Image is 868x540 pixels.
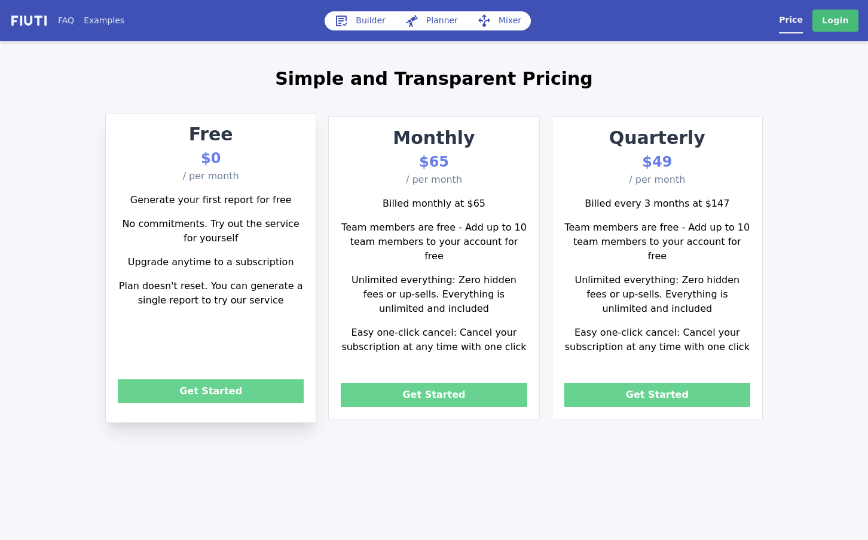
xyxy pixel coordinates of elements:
p: / per month [552,173,762,187]
p: Billed every 3 months at $147 [564,192,750,216]
p: No commitments. Try out the service for yourself [118,212,304,250]
button: Get Started [118,379,304,403]
p: Billed monthly at $65 [341,192,527,216]
a: Mixer [467,11,531,30]
p: Team members are free - Add up to 10 team members to your account for free [341,216,527,268]
button: Get Started [564,383,750,407]
p: Monthly [329,124,539,151]
p: Easy one-click cancel: Cancel your subscription at any time with one click [341,321,527,359]
p: Upgrade anytime to a subscription [118,250,304,274]
p: $0 [106,148,316,169]
a: Price [779,14,803,33]
img: f731f27.png [10,14,48,27]
p: $65 [329,151,539,173]
p: Unlimited everything: Zero hidden fees or up-sells. Everything is unlimited and included [341,268,527,321]
a: Planner [395,11,467,30]
button: Get Started [341,383,527,407]
p: Free [106,121,316,148]
p: Team members are free - Add up to 10 team members to your account for free [564,216,750,268]
p: $49 [552,151,762,173]
a: FAQ [58,14,74,27]
a: Login [812,10,858,32]
a: Examples [84,14,124,27]
p: Unlimited everything: Zero hidden fees or up-sells. Everything is unlimited and included [564,268,750,321]
a: Builder [325,11,395,30]
p: Generate your first report for free [118,188,304,212]
p: Quarterly [552,124,762,151]
p: Plan doesn't reset. You can generate a single report to try our service [118,274,304,312]
p: Easy one-click cancel: Cancel your subscription at any time with one click [564,321,750,359]
h1: Simple and Transparent Pricing [99,65,769,92]
p: / per month [106,169,316,183]
p: / per month [329,173,539,187]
